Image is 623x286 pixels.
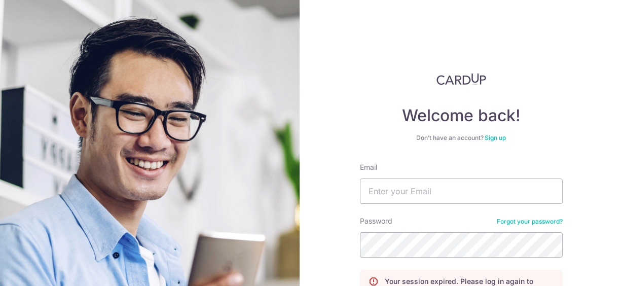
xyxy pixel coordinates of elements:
input: Enter your Email [360,178,563,204]
div: Don’t have an account? [360,134,563,142]
a: Forgot your password? [497,218,563,226]
h4: Welcome back! [360,105,563,126]
a: Sign up [485,134,506,141]
img: CardUp Logo [436,73,486,85]
label: Email [360,162,377,172]
label: Password [360,216,392,226]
